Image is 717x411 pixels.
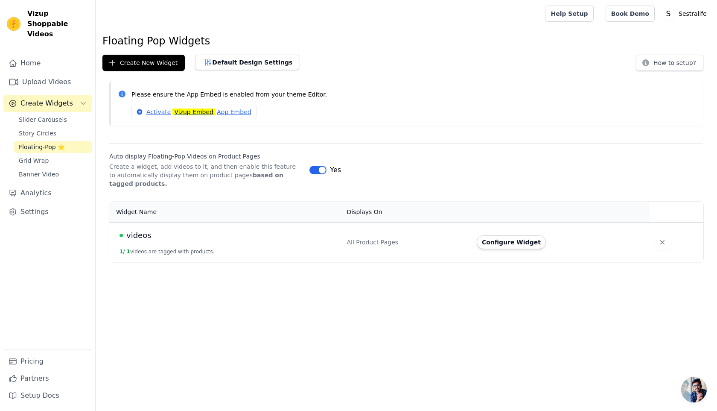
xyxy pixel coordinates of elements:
[3,95,92,112] button: Create Widgets
[131,105,257,119] a: ActivateVizup EmbedApp Embed
[14,141,92,153] a: Floating-Pop ⭐
[19,156,49,165] span: Grid Wrap
[636,61,703,69] a: How to setup?
[119,249,125,255] span: 1 /
[109,202,341,223] th: Widget Name
[3,370,92,387] a: Partners
[3,185,92,202] a: Analytics
[330,165,341,175] span: Yes
[3,353,92,370] a: Pricing
[102,34,710,48] h1: Floating Pop Widgets
[655,235,670,250] button: Delete widget
[14,155,92,167] a: Grid Wrap
[109,162,303,188] p: Create a widget, add videos to it, and then enable this feature to automatically display them on ...
[19,129,56,138] span: Story Circles
[109,172,283,187] strong: based on tagged products.
[3,55,92,72] a: Home
[119,248,215,255] button: 1/ 1videos are tagged with products.
[3,203,92,220] a: Settings
[172,109,215,115] mark: Vizup Embed
[681,377,707,402] div: Open chat
[3,387,92,404] a: Setup Docs
[347,238,466,247] div: All Product Pages
[14,127,92,139] a: Story Circles
[20,98,73,109] span: Create Widgets
[477,235,546,249] button: Configure Widget
[545,6,593,22] a: Help Setup
[19,143,65,151] span: Floating-Pop ⭐
[666,9,671,18] text: S
[19,115,67,124] span: Slider Carousels
[195,55,299,70] button: Default Design Settings
[14,114,92,126] a: Slider Carousels
[636,55,703,71] button: How to setup?
[662,6,710,21] button: S Sestralife
[109,152,303,161] label: Auto display Floating-Pop Videos on Product Pages
[19,170,59,179] span: Banner Video
[119,234,123,237] span: Live Published
[131,90,697,100] p: Please ensure the App Embed is enabled from your theme Editor.
[7,17,20,31] img: Vizup
[27,9,88,39] span: Vizup Shoppable Videos
[14,168,92,180] a: Banner Video
[341,202,471,223] th: Displays On
[126,229,152,241] span: videos
[102,55,185,71] button: Create New Widget
[606,6,655,22] a: Book Demo
[675,6,710,21] p: Sestralife
[3,73,92,91] a: Upload Videos
[309,165,341,175] button: Yes
[127,249,130,255] span: 1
